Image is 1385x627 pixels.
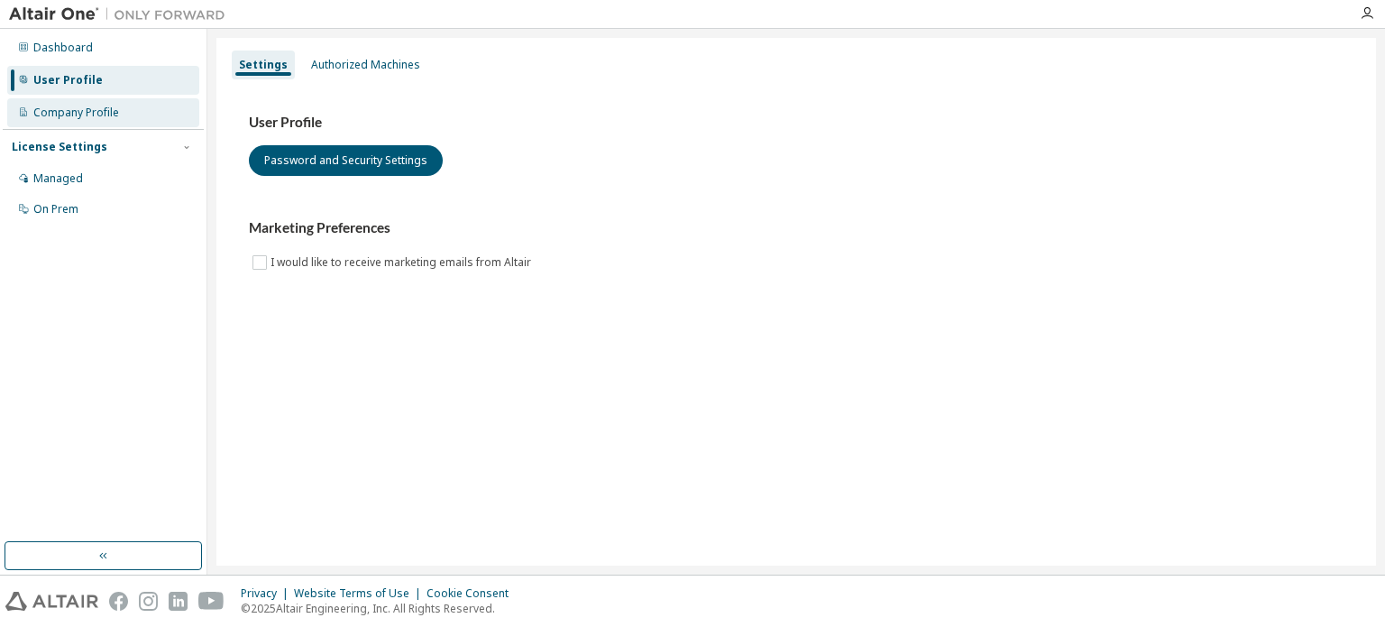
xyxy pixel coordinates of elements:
[239,58,288,72] div: Settings
[169,592,188,611] img: linkedin.svg
[249,145,443,176] button: Password and Security Settings
[33,73,103,88] div: User Profile
[5,592,98,611] img: altair_logo.svg
[9,5,234,23] img: Altair One
[249,219,1344,237] h3: Marketing Preferences
[427,586,519,601] div: Cookie Consent
[139,592,158,611] img: instagram.svg
[241,601,519,616] p: © 2025 Altair Engineering, Inc. All Rights Reserved.
[33,41,93,55] div: Dashboard
[33,106,119,120] div: Company Profile
[311,58,420,72] div: Authorized Machines
[12,140,107,154] div: License Settings
[249,114,1344,132] h3: User Profile
[33,171,83,186] div: Managed
[198,592,225,611] img: youtube.svg
[109,592,128,611] img: facebook.svg
[294,586,427,601] div: Website Terms of Use
[271,252,535,273] label: I would like to receive marketing emails from Altair
[33,202,78,217] div: On Prem
[241,586,294,601] div: Privacy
